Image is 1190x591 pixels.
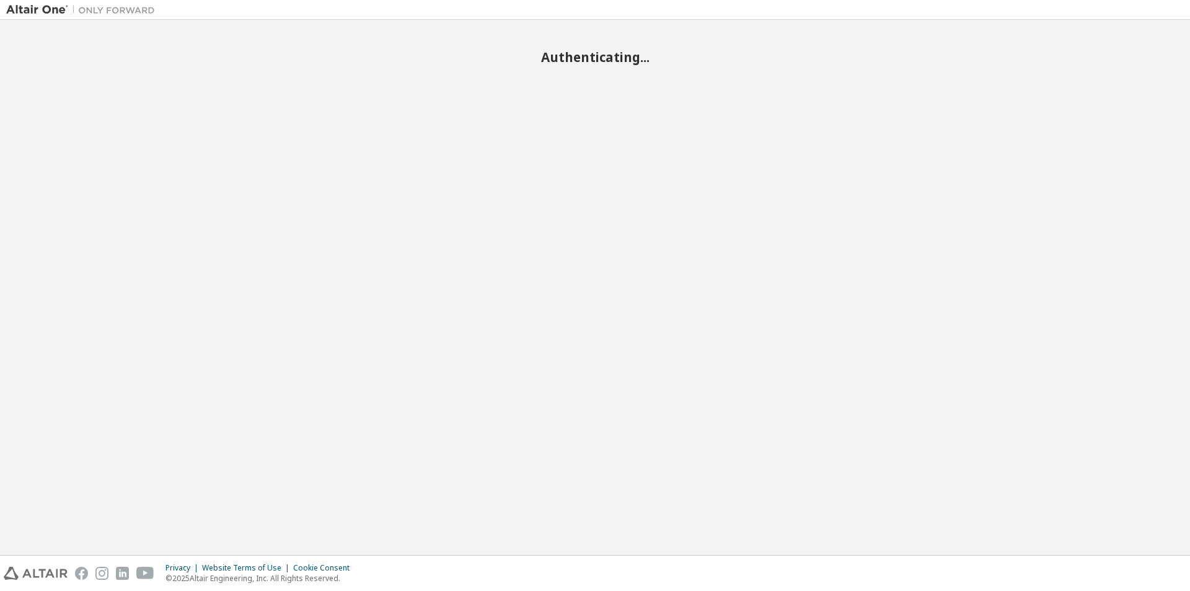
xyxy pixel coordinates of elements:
[95,567,108,580] img: instagram.svg
[165,573,357,584] p: © 2025 Altair Engineering, Inc. All Rights Reserved.
[4,567,68,580] img: altair_logo.svg
[6,4,161,16] img: Altair One
[116,567,129,580] img: linkedin.svg
[202,563,293,573] div: Website Terms of Use
[136,567,154,580] img: youtube.svg
[75,567,88,580] img: facebook.svg
[293,563,357,573] div: Cookie Consent
[165,563,202,573] div: Privacy
[6,49,1184,65] h2: Authenticating...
